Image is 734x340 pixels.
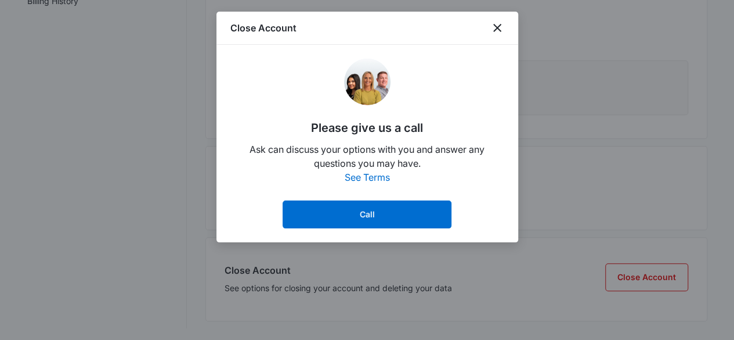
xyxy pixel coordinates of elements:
[230,142,504,170] p: Ask can discuss your options with you and answer any questions you may have.
[344,59,390,105] img: Ask the Expert
[490,21,504,35] button: close
[345,171,390,183] a: See Terms
[230,21,297,35] h1: Close Account
[283,201,451,228] a: Call
[311,119,423,137] h5: Please give us a call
